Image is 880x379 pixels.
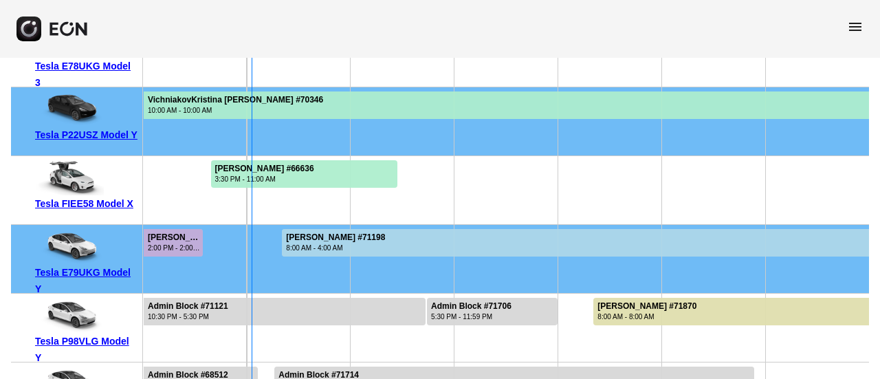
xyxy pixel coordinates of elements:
div: 10:30 PM - 5:30 PM [148,312,228,322]
img: car [35,92,104,127]
div: Rented for 2 days by Admin Block Current status is rental [426,294,558,325]
div: [PERSON_NAME] #71198 [286,232,385,243]
img: car [35,299,104,333]
div: Rented for 30 days by VichniakovKristina Kristina Current status is rental [143,87,870,119]
div: Tesla FIEE58 Model X [35,195,137,212]
div: 8:00 AM - 8:00 AM [597,312,696,322]
div: Tesla E78UKG Model 3 [35,58,137,91]
div: [PERSON_NAME] #69953 [148,232,201,243]
div: Admin Block #71706 [431,301,511,312]
div: [PERSON_NAME] #66636 [215,164,314,174]
img: car [35,161,104,195]
div: Rented for 2 days by Cristina Gracia Current status is rental [210,156,399,188]
div: Rented for 7 days by Gopal Yadav Current status is open [281,225,870,257]
div: VichniakovKristina [PERSON_NAME] #70346 [148,95,323,105]
div: 10:00 AM - 10:00 AM [148,105,323,116]
div: Tesla E79UKG Model Y [35,264,137,297]
div: 8:00 AM - 4:00 AM [286,243,385,253]
div: 3:30 PM - 11:00 AM [215,174,314,184]
div: 2:00 PM - 2:00 PM [148,243,201,253]
div: 5:30 PM - 11:59 PM [431,312,511,322]
div: Rented for 12 days by Sheldon Goodridge Current status is verified [593,294,870,325]
img: car [35,230,104,264]
div: Tesla P98VLG Model Y [35,333,137,366]
div: Admin Block #71121 [148,301,228,312]
span: menu [847,19,863,35]
div: Tesla P22USZ Model Y [35,127,137,143]
div: Rented for 11 days by Admin Block Current status is rental [143,294,426,325]
div: Rented for 2 days by Steven Seecharran Current status is cleaning [143,225,203,257]
div: [PERSON_NAME] #71870 [597,301,696,312]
